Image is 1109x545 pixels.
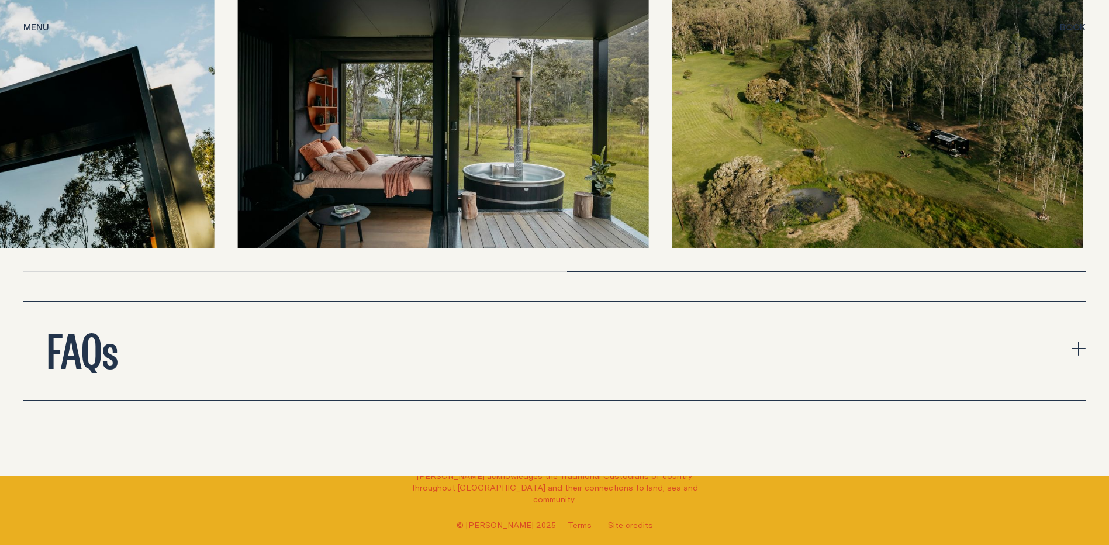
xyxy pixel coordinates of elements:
h2: FAQs [47,325,118,372]
span: Menu [23,23,49,32]
a: Terms [568,519,592,531]
button: show booking tray [1060,21,1086,35]
span: © [PERSON_NAME] 2025 [457,519,556,531]
span: Book [1060,23,1086,32]
a: Site credits [608,519,653,531]
button: show menu [23,21,49,35]
p: [PERSON_NAME] acknowledges the Traditional Custodians of country throughout [GEOGRAPHIC_DATA] and... [405,470,704,505]
button: expand accordion [23,302,1086,400]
